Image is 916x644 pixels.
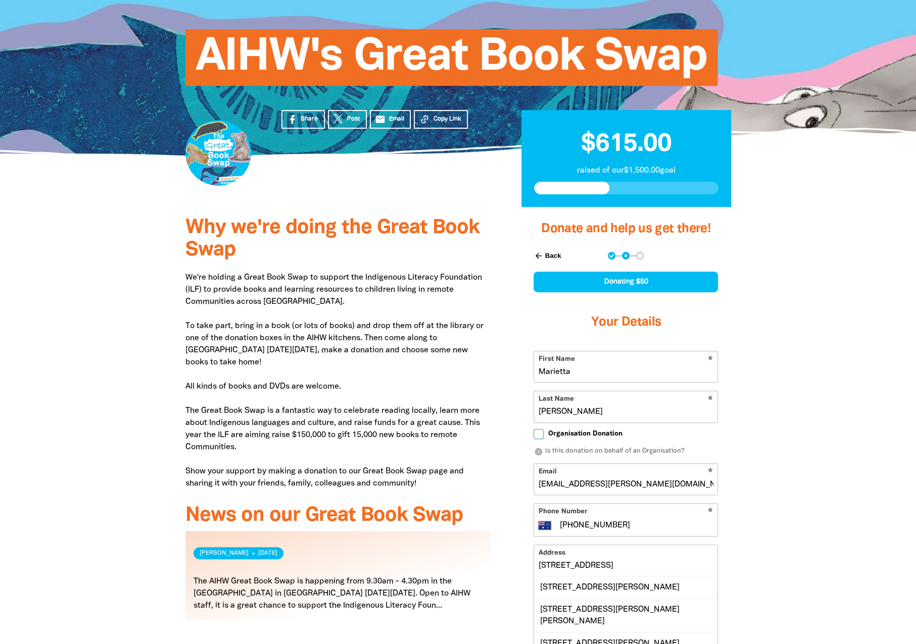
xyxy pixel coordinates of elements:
h3: Your Details [534,302,718,343]
span: Email [389,115,404,124]
i: info [534,447,543,456]
span: AIHW's Great Book Swap [196,37,708,86]
div: [STREET_ADDRESS][PERSON_NAME] [534,576,717,598]
button: Navigate to step 1 of 3 to enter your donation amount [608,252,615,259]
i: arrow_back [534,251,543,260]
span: $615.00 [581,133,671,156]
a: emailEmail [370,110,411,129]
a: Post [328,110,367,129]
button: Navigate to step 3 of 3 to enter your payment details [636,252,644,259]
a: Share [281,110,325,129]
button: Navigate to step 2 of 3 to enter your details [622,252,630,259]
p: raised of our $1,500.00 goal [534,165,718,177]
span: Donate and help us get there! [541,223,711,235]
i: email [375,114,385,125]
div: Donating $50 [534,272,718,292]
span: Copy Link [433,115,461,124]
span: Post [347,115,360,124]
span: Share [301,115,318,124]
div: Paginated content [185,531,491,632]
p: Is this donation on behalf of an Organisation? [534,447,718,457]
input: Organisation Donation [534,429,544,439]
p: We're holding a Great Book Swap to support the Indigenous Literacy Foundation (ILF) to provide bo... [185,272,491,490]
div: [STREET_ADDRESS][PERSON_NAME][PERSON_NAME] [534,599,717,632]
h3: News on our Great Book Swap [185,505,491,527]
button: Back [529,247,565,264]
i: Required [708,508,713,517]
button: Copy Link [414,110,468,129]
span: Why we're doing the Great Book Swap [185,219,479,259]
span: Organisation Donation [548,429,622,439]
